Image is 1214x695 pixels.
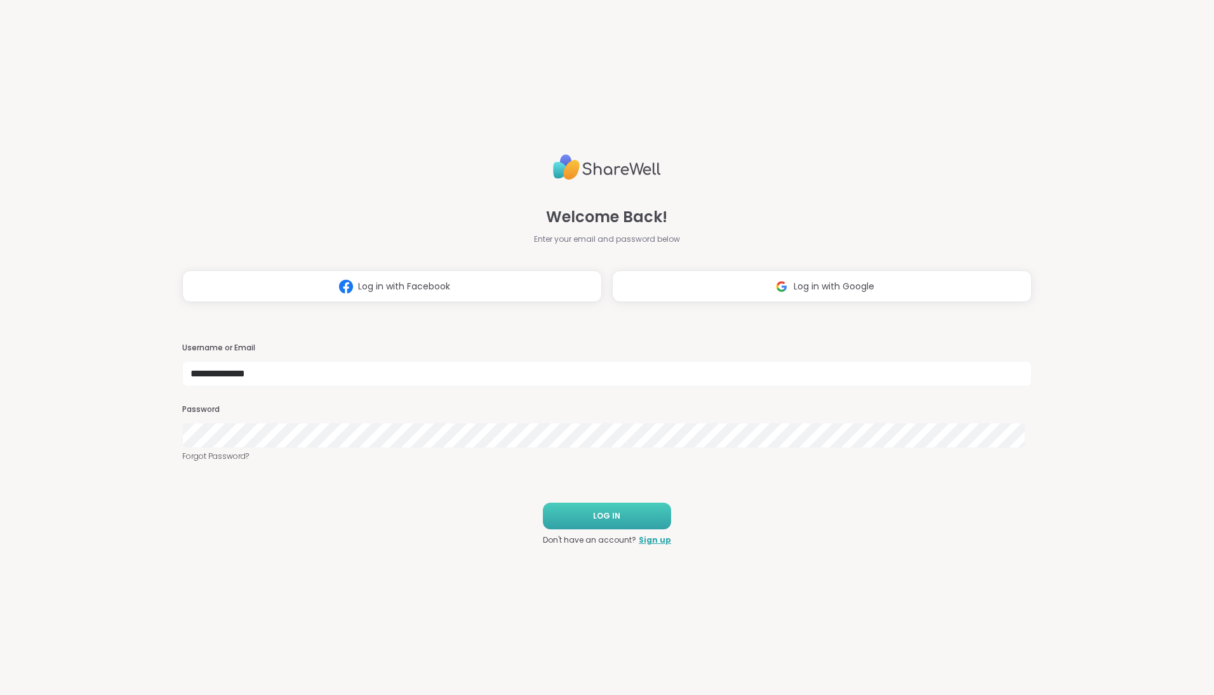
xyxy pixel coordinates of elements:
button: Log in with Google [612,270,1032,302]
h3: Username or Email [182,343,1032,354]
h3: Password [182,404,1032,415]
a: Forgot Password? [182,451,1032,462]
span: Enter your email and password below [534,234,680,245]
span: LOG IN [593,510,620,522]
span: Welcome Back! [546,206,667,228]
img: ShareWell Logomark [334,275,358,298]
span: Log in with Google [794,280,874,293]
button: LOG IN [543,503,671,529]
span: Log in with Facebook [358,280,450,293]
img: ShareWell Logomark [770,275,794,298]
button: Log in with Facebook [182,270,602,302]
img: ShareWell Logo [553,149,661,185]
a: Sign up [639,534,671,546]
span: Don't have an account? [543,534,636,546]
